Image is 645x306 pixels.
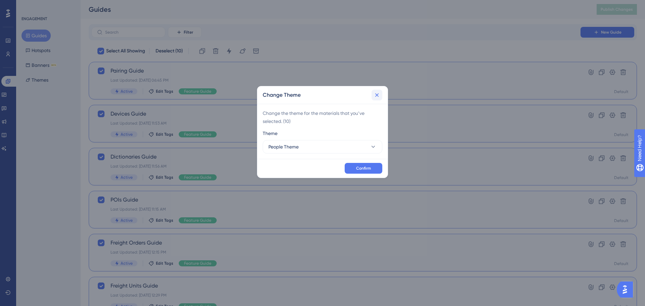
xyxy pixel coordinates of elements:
span: Need Help? [16,2,42,10]
span: Change the theme for the materials that you’ve selected. ( 10 ) [263,109,382,125]
span: Confirm [356,166,371,171]
span: People Theme [268,143,299,151]
span: Theme [263,129,277,137]
h2: Change Theme [263,91,301,99]
iframe: UserGuiding AI Assistant Launcher [617,279,637,300]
